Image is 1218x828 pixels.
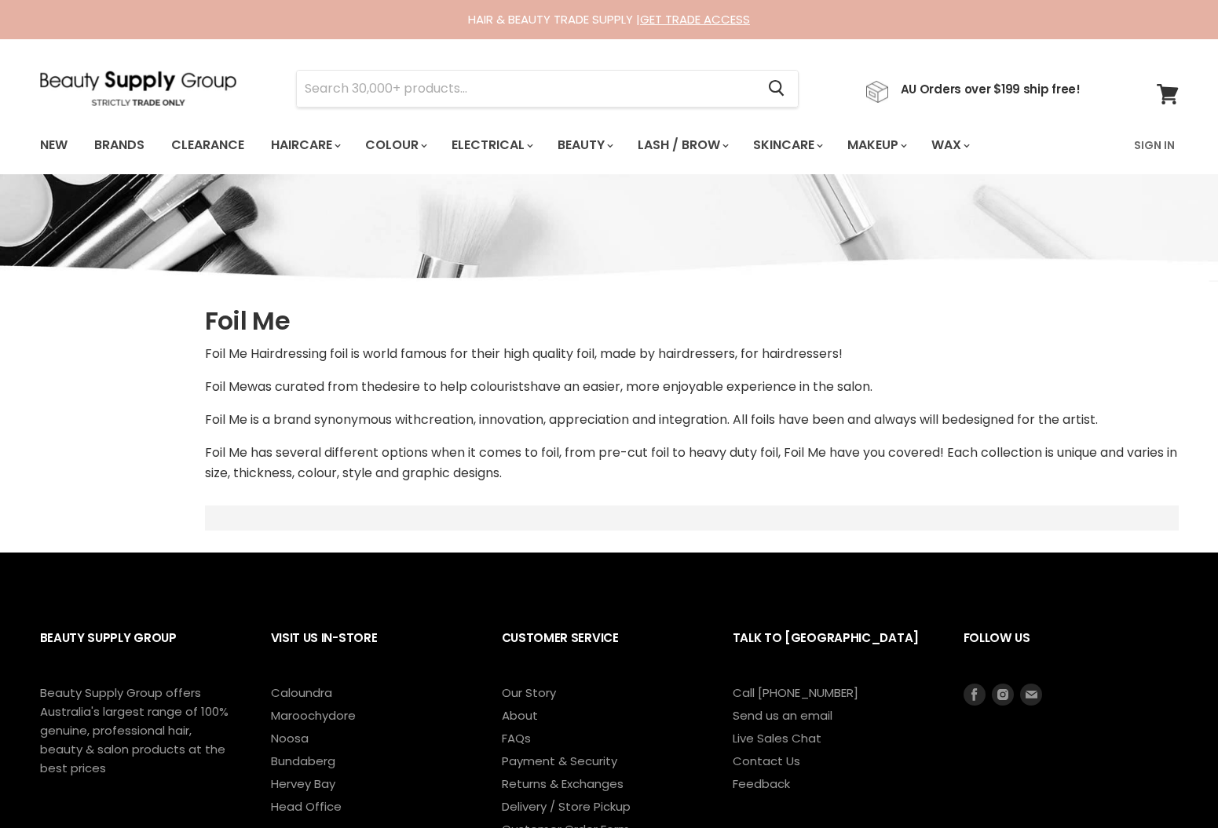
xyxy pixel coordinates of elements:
[40,684,229,778] p: Beauty Supply Group offers Australia's largest range of 100% genuine, professional hair, beauty &...
[205,305,1179,337] h1: Foil Me
[546,129,623,162] a: Beauty
[271,753,335,769] a: Bundaberg
[271,618,470,684] h2: Visit Us In-Store
[205,410,421,429] span: Foil Me is a brand synonymous with
[502,753,617,769] a: Payment & Security
[205,377,1179,397] p: Foil Me desire to help colourists
[502,707,538,724] a: About
[82,129,156,162] a: Brands
[1125,129,1184,162] a: Sign In
[502,618,701,684] h2: Customer Service
[353,129,437,162] a: Colour
[28,129,79,162] a: New
[920,129,979,162] a: Wax
[271,775,335,792] a: Hervey Bay
[1139,754,1202,812] iframe: Gorgias live chat messenger
[259,129,350,162] a: Haircare
[964,618,1179,684] h2: Follow us
[530,378,872,396] span: have an easier, more enjoyable experience in the salon.
[756,71,798,107] button: Search
[205,410,1179,430] p: creation, innovation, appreciation and integration designed for the artist
[205,344,1179,364] p: Foil Me Hairdressing foil is world famous for their high quality foil, made by hairdressers, for ...
[159,129,256,162] a: Clearance
[40,618,240,684] h2: Beauty Supply Group
[733,618,932,684] h2: Talk to [GEOGRAPHIC_DATA]
[727,410,958,429] span: . All foils have been and always will be
[502,684,556,701] a: Our Story
[502,798,631,815] a: Delivery / Store Pickup
[733,707,832,724] a: Send us an email
[296,70,799,108] form: Product
[733,730,821,746] a: Live Sales Chat
[733,775,790,792] a: Feedback
[640,11,750,27] a: GET TRADE ACCESS
[20,12,1198,27] div: HAIR & BEAUTY TRADE SUPPLY |
[205,443,1177,482] span: Foil Me has several different options when it comes to foil, from pre-cut foil to heavy duty foil...
[271,730,309,746] a: Noosa
[247,378,382,396] span: was curated from the
[440,129,543,162] a: Electrical
[502,775,624,792] a: Returns & Exchanges
[271,798,342,815] a: Head Office
[741,129,832,162] a: Skincare
[271,684,332,701] a: Caloundra
[20,122,1198,168] nav: Main
[1095,410,1098,429] span: .
[733,753,800,769] a: Contact Us
[28,122,1054,168] ul: Main menu
[297,71,756,107] input: Search
[836,129,916,162] a: Makeup
[626,129,738,162] a: Lash / Brow
[502,730,531,746] a: FAQs
[271,707,356,724] a: Maroochydore
[733,684,858,701] a: Call [PHONE_NUMBER]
